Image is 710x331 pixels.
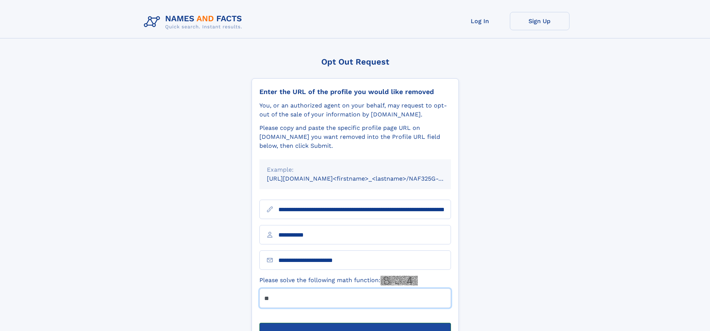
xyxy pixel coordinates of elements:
[259,124,451,150] div: Please copy and paste the specific profile page URL on [DOMAIN_NAME] you want removed into the Pr...
[450,12,510,30] a: Log In
[510,12,569,30] a: Sign Up
[267,175,465,182] small: [URL][DOMAIN_NAME]<firstname>_<lastname>/NAF325G-xxxxxxxx
[267,165,444,174] div: Example:
[141,12,248,32] img: Logo Names and Facts
[252,57,459,66] div: Opt Out Request
[259,101,451,119] div: You, or an authorized agent on your behalf, may request to opt-out of the sale of your informatio...
[259,88,451,96] div: Enter the URL of the profile you would like removed
[259,276,418,285] label: Please solve the following math function:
